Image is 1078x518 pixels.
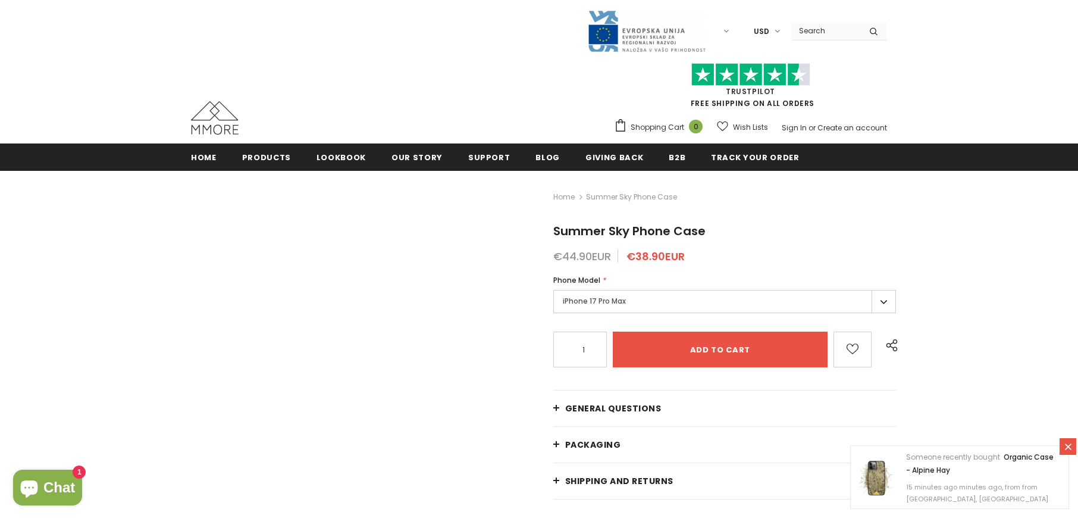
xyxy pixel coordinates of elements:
a: Home [191,143,217,170]
span: or [808,123,816,133]
a: Blog [535,143,560,170]
span: Shopping Cart [631,121,684,133]
a: Shipping and returns [553,463,896,499]
a: Our Story [391,143,443,170]
span: Giving back [585,152,643,163]
span: Lookbook [316,152,366,163]
a: Trustpilot [726,86,775,96]
span: support [468,152,510,163]
span: Shipping and returns [565,475,673,487]
span: Blog [535,152,560,163]
span: Phone Model [553,275,600,285]
span: €44.90EUR [553,249,611,264]
a: Javni Razpis [587,26,706,36]
img: Javni Razpis [587,10,706,53]
span: USD [754,26,769,38]
a: Sign In [782,123,807,133]
input: Add to cart [613,332,828,367]
a: General Questions [553,391,896,426]
a: Wish Lists [717,117,768,138]
a: Home [553,190,575,204]
span: PACKAGING [565,439,621,451]
span: Products [242,152,291,163]
span: FREE SHIPPING ON ALL ORDERS [614,68,887,108]
span: 15 minutes ago minutes ago, from from [GEOGRAPHIC_DATA], [GEOGRAPHIC_DATA] [906,482,1048,504]
span: General Questions [565,402,662,414]
a: support [468,143,510,170]
span: B2B [669,152,685,163]
span: Home [191,152,217,163]
span: Summer Sky Phone Case [586,190,677,204]
a: Giving back [585,143,643,170]
a: Shopping Cart 0 [614,118,709,136]
span: Track your order [711,152,799,163]
a: Lookbook [316,143,366,170]
inbox-online-store-chat: Shopify online store chat [10,470,86,508]
span: Wish Lists [733,121,768,133]
img: MMORE Cases [191,101,239,135]
a: B2B [669,143,685,170]
span: Our Story [391,152,443,163]
span: Someone recently bought [906,452,1000,462]
a: PACKAGING [553,427,896,463]
span: Summer Sky Phone Case [553,223,706,239]
a: Track your order [711,143,799,170]
input: Search Site [792,22,860,39]
label: iPhone 17 Pro Max [553,290,896,313]
a: Products [242,143,291,170]
a: Create an account [817,123,887,133]
span: 0 [689,120,703,133]
span: €38.90EUR [626,249,685,264]
img: Trust Pilot Stars [691,63,810,86]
